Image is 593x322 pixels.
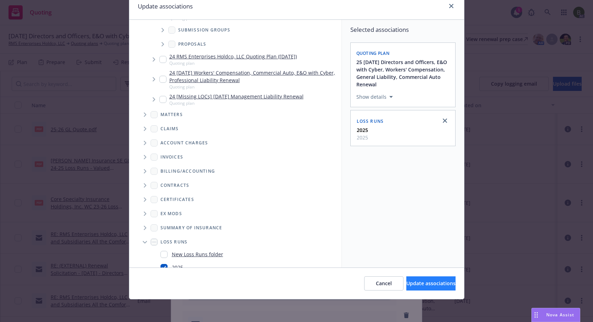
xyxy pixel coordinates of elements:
a: 24 RMS Enterprises Holdco, LLC Quoting Plan ([DATE]) [169,53,297,60]
button: 25 [DATE] Directors and Officers, E&O with Cyber, Workers' Compensation, General Liability, Comme... [356,58,451,88]
span: Ex Mods [160,212,182,216]
a: New Loss Runs folder [172,251,223,258]
span: Quoting plan [169,60,297,66]
span: Certificates [160,197,194,202]
div: Drag to move [532,308,541,322]
span: Matters [160,113,183,117]
span: Update associations [406,280,456,287]
button: Nova Assist [531,308,580,322]
span: Cancel [376,280,392,287]
span: Account charges [160,141,208,145]
a: close [447,2,456,10]
span: Quoting plan [169,84,339,90]
span: Submission groups [178,28,230,32]
button: Update associations [406,276,456,291]
span: 2025 [357,134,368,141]
div: Folder Tree Example [129,164,341,289]
span: Proposals [178,42,207,46]
span: Loss Runs [160,240,188,244]
span: Invoices [160,155,183,159]
strong: 2025 [357,127,368,133]
button: Show details [354,93,396,101]
a: 2025 [172,264,183,271]
span: Summary of insurance [160,226,222,230]
span: Quoting plan [356,50,390,56]
span: Billing/Accounting [160,169,215,173]
a: 24 [DATE] Workers' Compensation, Commercial Auto, E&O with Cyber, Professional Liability Renewal [169,69,339,84]
a: close [441,116,449,125]
span: Quoting plan [169,100,304,106]
span: Loss Runs [357,118,384,124]
h1: Update associations [138,2,193,11]
span: Nova Assist [546,312,574,318]
span: Claims [160,127,179,131]
span: Selected associations [350,25,456,34]
button: Cancel [364,276,403,291]
span: Contracts [160,183,190,188]
a: 24 [Missing LOCs] [DATE] Management Liability Renewal [169,93,304,100]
